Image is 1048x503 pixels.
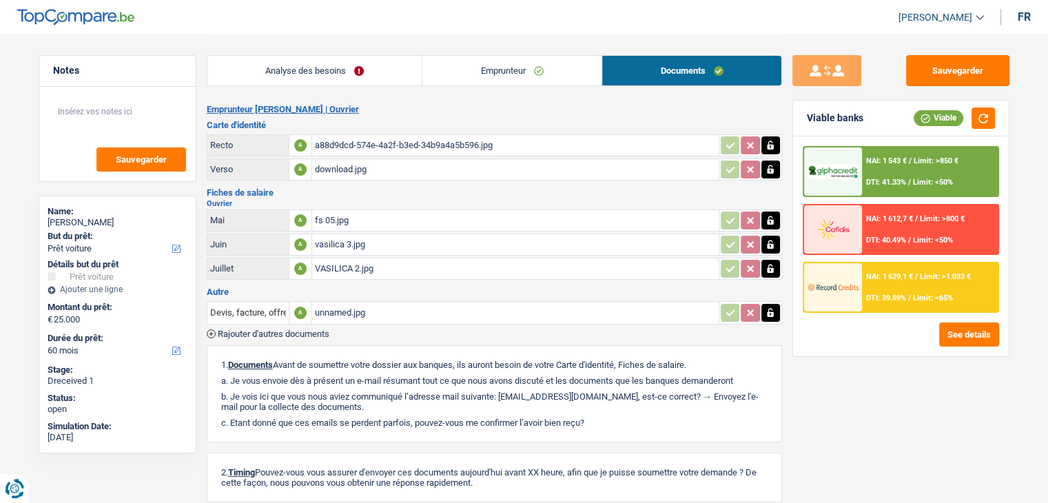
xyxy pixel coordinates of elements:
[48,365,187,376] div: Stage:
[315,258,716,279] div: VASILICA 2.jpg
[866,156,907,165] span: NAI: 1 543 €
[908,294,911,302] span: /
[48,206,187,217] div: Name:
[210,140,286,150] div: Recto
[914,156,958,165] span: Limit: >850 €
[887,6,984,29] a: [PERSON_NAME]
[207,104,782,115] h2: Emprunteur [PERSON_NAME] | Ouvrier
[315,302,716,323] div: unnamed.jpg
[315,159,716,180] div: download.jpg
[866,214,913,223] span: NAI: 1 612,7 €
[920,214,965,223] span: Limit: >800 €
[17,9,134,25] img: TopCompare Logo
[913,178,953,187] span: Limit: <50%
[207,287,782,296] h3: Autre
[913,236,953,245] span: Limit: <50%
[808,274,859,300] img: Record Credits
[315,135,716,156] div: a88d9dcd-574e-4a2f-b3ed-34b9a4a5b596.jpg
[48,314,52,325] span: €
[207,121,782,130] h3: Carte d'identité
[908,178,911,187] span: /
[221,391,768,412] p: b. Je vois ici que vous nous aviez communiqué l’adresse mail suivante: [EMAIL_ADDRESS][DOMAIN_NA...
[48,432,187,443] div: [DATE]
[866,294,906,302] span: DTI: 39.89%
[221,376,768,386] p: a. Je vous envoie dès à présent un e-mail résumant tout ce que nous avons discuté et les doc...
[48,285,187,294] div: Ajouter une ligne
[908,236,911,245] span: /
[294,163,307,176] div: A
[207,200,782,207] h2: Ouvrier
[294,307,307,319] div: A
[915,272,918,281] span: /
[315,210,716,231] div: fs 05.jpg
[116,155,167,164] span: Sauvegarder
[207,329,329,338] button: Rajouter d'autres documents
[48,217,187,228] div: [PERSON_NAME]
[898,12,972,23] span: [PERSON_NAME]
[294,214,307,227] div: A
[602,56,781,85] a: Documents
[422,56,602,85] a: Emprunteur
[920,272,971,281] span: Limit: >1.033 €
[914,110,963,125] div: Viable
[808,164,859,180] img: AlphaCredit
[228,360,273,370] span: Documents
[294,238,307,251] div: A
[48,421,187,432] div: Simulation Date:
[48,231,185,242] label: But du prêt:
[315,234,716,255] div: vasilica 3.jpg
[906,55,1009,86] button: Sauvegarder
[210,263,286,274] div: Juillet
[221,418,768,428] p: c. Etant donné que ces emails se perdent parfois, pouvez-vous me confirmer l’avoir bien reçu?
[218,329,329,338] span: Rajouter d'autres documents
[939,322,999,347] button: See details
[48,333,185,344] label: Durée du prêt:
[866,272,913,281] span: NAI: 1 629,1 €
[228,467,255,478] span: Timing
[909,156,912,165] span: /
[915,214,918,223] span: /
[48,302,185,313] label: Montant du prêt:
[207,188,782,197] h3: Fiches de salaire
[210,215,286,225] div: Mai
[96,147,186,172] button: Sauvegarder
[53,65,182,76] h5: Notes
[48,393,187,404] div: Status:
[866,178,906,187] span: DTI: 41.33%
[866,236,906,245] span: DTI: 40.49%
[294,263,307,275] div: A
[221,360,768,370] p: 1. Avant de soumettre votre dossier aux banques, ils auront besoin de votre Carte d'identité, Fic...
[48,259,187,270] div: Détails but du prêt
[294,139,307,152] div: A
[913,294,953,302] span: Limit: <65%
[210,239,286,249] div: Juin
[210,164,286,174] div: Verso
[221,467,768,488] p: 2. Pouvez-vous vous assurer d'envoyer ces documents aujourd'hui avant XX heure, afin que je puiss...
[48,404,187,415] div: open
[807,112,863,124] div: Viable banks
[207,56,422,85] a: Analyse des besoins
[808,216,859,242] img: Cofidis
[1018,10,1031,23] div: fr
[48,376,187,387] div: Dreceived 1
